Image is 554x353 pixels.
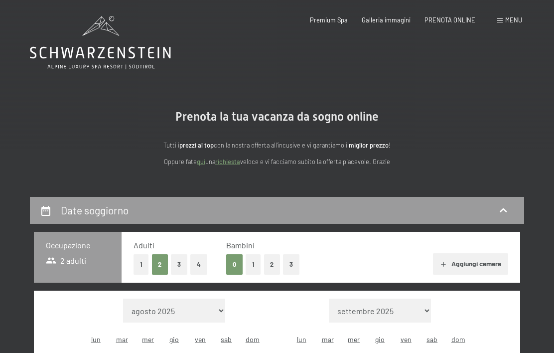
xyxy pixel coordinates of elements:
abbr: martedì [322,335,334,344]
p: Tutti i con la nostra offerta all'incusive e vi garantiamo il ! [78,140,476,150]
h3: Occupazione [46,240,110,251]
abbr: mercoledì [348,335,360,344]
button: 3 [283,254,299,275]
strong: prezzi al top [179,141,214,149]
abbr: venerdì [401,335,412,344]
p: Oppure fate una veloce e vi facciamo subito la offerta piacevole. Grazie [78,157,476,167]
abbr: giovedì [169,335,179,344]
button: Aggiungi camera [433,253,508,275]
button: 1 [134,254,149,275]
abbr: giovedì [375,335,385,344]
h2: Date soggiorno [61,204,129,216]
button: 2 [264,254,280,275]
span: 2 adulti [46,255,86,266]
abbr: martedì [116,335,128,344]
abbr: venerdì [195,335,206,344]
abbr: lunedì [91,335,101,344]
a: richiesta [215,158,240,166]
abbr: domenica [451,335,465,344]
button: 2 [152,254,168,275]
button: 1 [246,254,261,275]
span: Adulti [134,240,154,250]
strong: miglior prezzo [349,141,389,149]
abbr: sabato [221,335,232,344]
abbr: sabato [426,335,437,344]
span: Prenota la tua vacanza da sogno online [175,110,379,124]
button: 0 [226,254,243,275]
abbr: lunedì [297,335,306,344]
abbr: mercoledì [142,335,154,344]
a: Galleria immagini [362,16,411,24]
span: Bambini [226,240,255,250]
button: 4 [190,254,207,275]
a: PRENOTA ONLINE [424,16,475,24]
span: Menu [505,16,522,24]
button: 3 [171,254,187,275]
a: quì [197,158,205,166]
a: Premium Spa [310,16,348,24]
abbr: domenica [246,335,260,344]
span: Consenso marketing* [180,200,256,210]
